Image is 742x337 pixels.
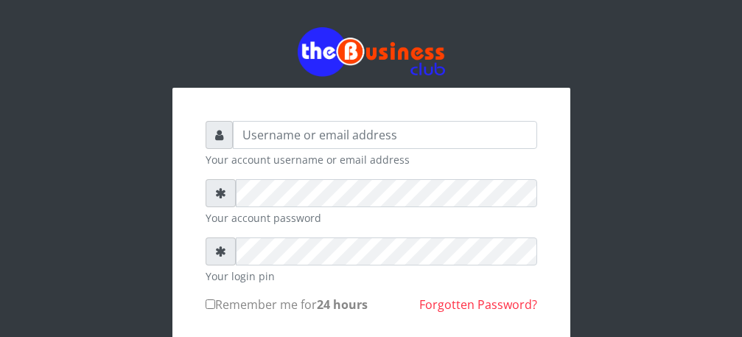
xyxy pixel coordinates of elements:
[206,299,215,309] input: Remember me for24 hours
[206,268,537,284] small: Your login pin
[317,296,368,313] b: 24 hours
[233,121,537,149] input: Username or email address
[206,296,368,313] label: Remember me for
[206,152,537,167] small: Your account username or email address
[419,296,537,313] a: Forgotten Password?
[206,210,537,226] small: Your account password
